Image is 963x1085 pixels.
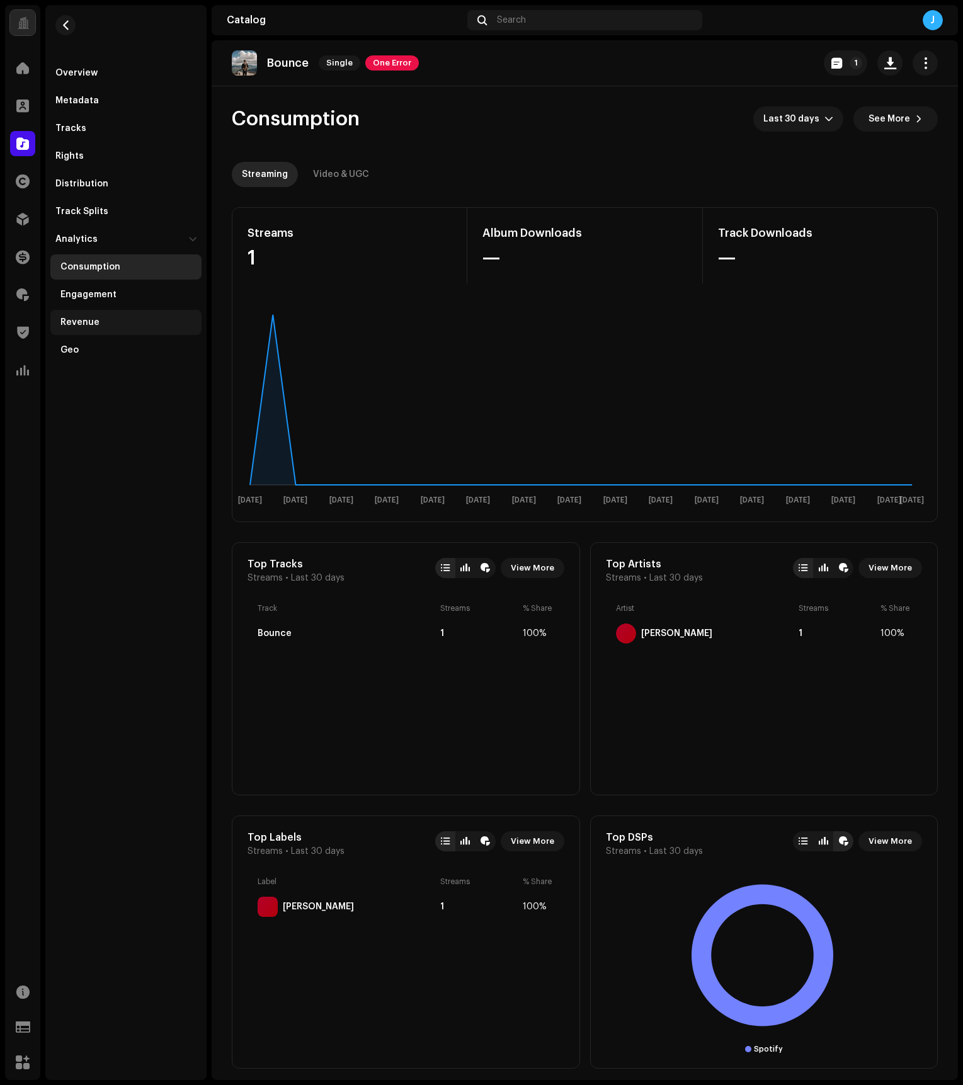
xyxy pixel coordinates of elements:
[616,603,794,613] div: Artist
[824,106,833,132] div: dropdown trigger
[754,1044,783,1054] div: Spotify
[869,829,912,854] span: View More
[799,603,875,613] div: Streams
[523,628,554,639] div: 100%
[880,603,912,613] div: % Share
[606,831,703,844] div: Top DSPs
[285,573,288,583] span: •
[718,248,922,268] div: —
[557,496,581,504] text: [DATE]
[55,96,99,106] div: Metadata
[511,555,554,581] span: View More
[60,345,79,355] div: Geo
[248,248,452,268] div: 1
[440,628,517,639] div: 1
[50,227,202,363] re-m-nav-dropdown: Analytics
[60,317,100,327] div: Revenue
[923,10,943,30] div: J
[50,282,202,307] re-m-nav-item: Engagement
[55,179,108,189] div: Distribution
[232,106,360,132] span: Consumption
[248,558,345,571] div: Top Tracks
[242,162,288,187] div: Streaming
[466,496,490,504] text: [DATE]
[440,902,517,912] div: 1
[877,496,901,504] text: [DATE]
[440,877,517,887] div: Streams
[641,628,712,639] div: John Gile
[695,496,719,504] text: [DATE]
[421,496,445,504] text: [DATE]
[606,846,641,856] span: Streams
[523,603,554,613] div: % Share
[644,846,647,856] span: •
[50,88,202,113] re-m-nav-item: Metadata
[512,496,536,504] text: [DATE]
[319,55,360,71] span: Single
[55,123,86,133] div: Tracks
[238,496,262,504] text: [DATE]
[853,106,938,132] button: See More
[55,68,98,78] div: Overview
[283,496,307,504] text: [DATE]
[50,60,202,86] re-m-nav-item: Overview
[440,603,517,613] div: Streams
[603,496,627,504] text: [DATE]
[501,558,564,578] button: View More
[248,223,452,243] div: Streams
[248,831,345,844] div: Top Labels
[523,877,554,887] div: % Share
[740,496,764,504] text: [DATE]
[850,57,862,69] p-badge: 1
[232,50,257,76] img: d7a4abc9-2f4f-4e83-a057-359459ffe882
[763,106,824,132] span: Last 30 days
[248,573,283,583] span: Streams
[313,162,369,187] div: Video & UGC
[285,846,288,856] span: •
[649,496,673,504] text: [DATE]
[501,831,564,851] button: View More
[799,628,875,639] div: 1
[291,573,345,583] span: Last 30 days
[248,846,283,856] span: Streams
[869,555,912,581] span: View More
[831,496,855,504] text: [DATE]
[291,846,345,856] span: Last 30 days
[900,496,924,504] text: [DATE]
[375,496,399,504] text: [DATE]
[718,223,922,243] div: Track Downloads
[497,15,526,25] span: Search
[482,248,687,268] div: —
[511,829,554,854] span: View More
[258,628,292,639] div: Bounce
[523,902,554,912] div: 100%
[55,234,98,244] div: Analytics
[644,573,647,583] span: •
[606,573,641,583] span: Streams
[55,151,84,161] div: Rights
[227,15,462,25] div: Catalog
[50,254,202,280] re-m-nav-item: Consumption
[869,106,910,132] span: See More
[55,207,108,217] div: Track Splits
[649,846,703,856] span: Last 30 days
[606,558,703,571] div: Top Artists
[880,628,912,639] div: 100%
[482,223,687,243] div: Album Downloads
[258,877,435,887] div: Label
[858,558,922,578] button: View More
[50,199,202,224] re-m-nav-item: Track Splits
[786,496,810,504] text: [DATE]
[824,50,867,76] button: 1
[60,290,117,300] div: Engagement
[329,496,353,504] text: [DATE]
[283,902,354,912] div: John Gile
[267,57,309,70] p: Bounce
[50,310,202,335] re-m-nav-item: Revenue
[858,831,922,851] button: View More
[365,55,419,71] span: One Error
[649,573,703,583] span: Last 30 days
[50,144,202,169] re-m-nav-item: Rights
[60,262,120,272] div: Consumption
[258,603,435,613] div: Track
